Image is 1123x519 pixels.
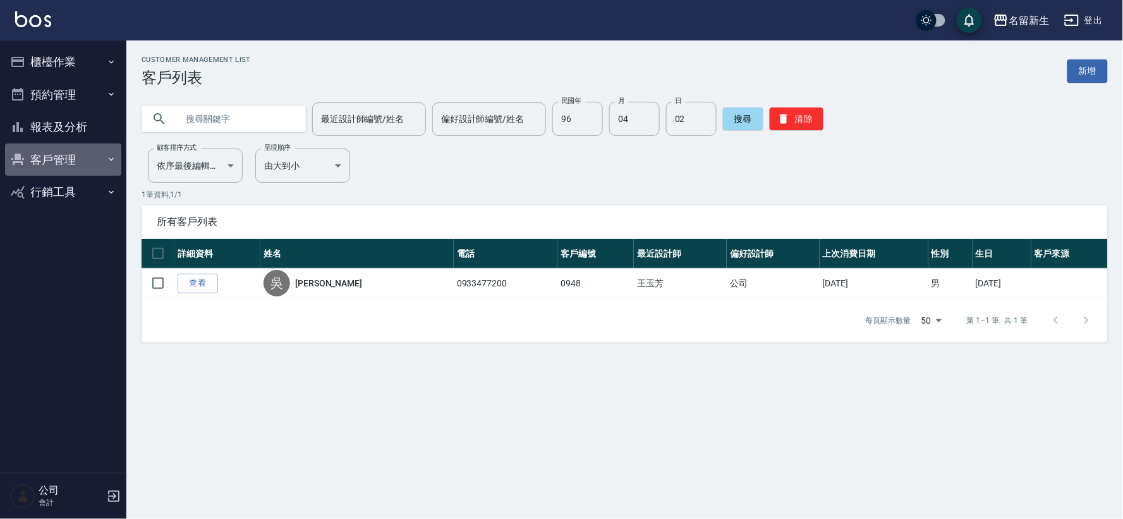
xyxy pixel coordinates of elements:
th: 姓名 [260,239,454,269]
label: 顧客排序方式 [157,143,197,152]
button: 櫃檯作業 [5,46,121,78]
button: 客戶管理 [5,143,121,176]
a: 查看 [178,274,218,293]
a: [PERSON_NAME] [295,277,362,290]
label: 日 [675,96,681,106]
th: 客戶編號 [557,239,634,269]
button: 預約管理 [5,78,121,111]
td: 0933477200 [454,269,558,298]
th: 上次消費日期 [820,239,928,269]
td: 男 [928,269,973,298]
a: 新增 [1067,59,1108,83]
div: 由大到小 [255,149,350,183]
img: Person [10,484,35,509]
p: 會計 [39,497,103,508]
th: 客戶來源 [1031,239,1108,269]
td: 0948 [557,269,634,298]
button: save [957,8,982,33]
th: 性別 [928,239,973,269]
label: 民國年 [561,96,581,106]
label: 月 [618,96,624,106]
td: 公司 [727,269,820,298]
div: 名留新生 [1009,13,1049,28]
td: 王玉芳 [634,269,727,298]
p: 1 筆資料, 1 / 1 [142,189,1108,200]
button: 名留新生 [988,8,1054,34]
button: 清除 [770,107,823,130]
p: 第 1–1 筆 共 1 筆 [967,315,1028,326]
h3: 客戶列表 [142,69,251,87]
button: 報表及分析 [5,111,121,143]
div: 依序最後編輯時間 [148,149,243,183]
h5: 公司 [39,484,103,497]
label: 呈現順序 [264,143,291,152]
input: 搜尋關鍵字 [177,102,296,136]
span: 所有客戶列表 [157,216,1093,228]
th: 電話 [454,239,558,269]
img: Logo [15,11,51,27]
button: 登出 [1059,9,1108,32]
div: 吳 [264,270,290,296]
th: 生日 [973,239,1031,269]
button: 行銷工具 [5,176,121,209]
div: 50 [916,303,947,338]
h2: Customer Management List [142,56,251,64]
button: 搜尋 [723,107,763,130]
p: 每頁顯示數量 [866,315,911,326]
td: [DATE] [973,269,1031,298]
th: 詳細資料 [174,239,260,269]
td: [DATE] [820,269,928,298]
th: 偏好設計師 [727,239,820,269]
th: 最近設計師 [634,239,727,269]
